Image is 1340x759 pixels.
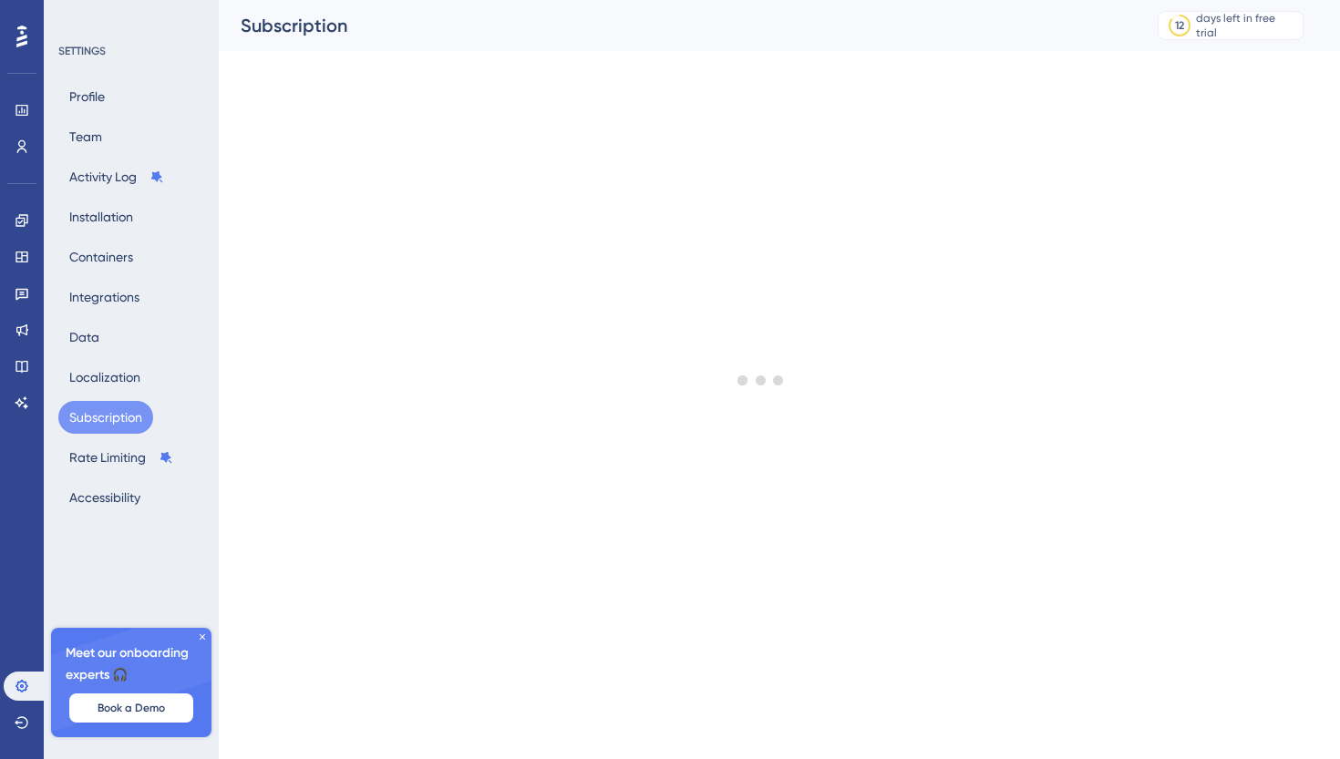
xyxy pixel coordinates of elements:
[1196,11,1297,40] div: days left in free trial
[58,44,206,58] div: SETTINGS
[1175,18,1184,33] div: 12
[58,241,144,273] button: Containers
[58,321,110,354] button: Data
[58,200,144,233] button: Installation
[69,693,193,723] button: Book a Demo
[241,13,1112,38] div: Subscription
[58,120,113,153] button: Team
[58,281,150,313] button: Integrations
[58,401,153,434] button: Subscription
[58,80,116,113] button: Profile
[58,361,151,394] button: Localization
[98,701,165,715] span: Book a Demo
[58,441,184,474] button: Rate Limiting
[58,481,151,514] button: Accessibility
[66,642,197,686] span: Meet our onboarding experts 🎧
[58,160,175,193] button: Activity Log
